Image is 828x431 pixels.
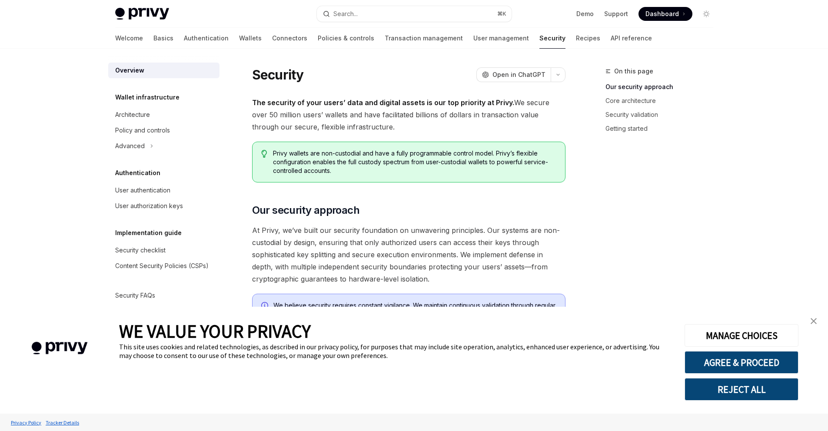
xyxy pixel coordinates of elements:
[252,67,304,83] h1: Security
[115,92,180,103] h5: Wallet infrastructure
[611,28,652,49] a: API reference
[476,67,551,82] button: Open in ChatGPT
[108,123,219,138] a: Policy and controls
[318,28,374,49] a: Policies & controls
[273,149,556,175] span: Privy wallets are non-custodial and have a fully programmable control model. Privy’s flexible con...
[605,108,720,122] a: Security validation
[115,141,145,151] div: Advanced
[119,342,672,360] div: This site uses cookies and related technologies, as described in our privacy policy, for purposes...
[685,324,798,347] button: MANAGE CHOICES
[115,125,170,136] div: Policy and controls
[115,228,182,238] h5: Implementation guide
[115,109,150,120] div: Architecture
[492,70,545,79] span: Open in ChatGPT
[9,415,43,430] a: Privacy Policy
[333,9,358,19] div: Search...
[385,28,463,49] a: Transaction management
[605,94,720,108] a: Core architecture
[115,261,209,271] div: Content Security Policies (CSPs)
[119,320,311,342] span: WE VALUE YOUR PRIVACY
[252,98,514,107] strong: The security of your users’ data and digital assets is our top priority at Privy.
[576,28,600,49] a: Recipes
[108,258,219,274] a: Content Security Policies (CSPs)
[43,415,81,430] a: Tracker Details
[108,182,219,198] a: User authentication
[699,7,713,21] button: Toggle dark mode
[184,28,229,49] a: Authentication
[317,6,512,22] button: Search...⌘K
[252,224,565,285] span: At Privy, we’ve built our security foundation on unwavering principles. Our systems are non-custo...
[115,201,183,211] div: User authorization keys
[115,65,144,76] div: Overview
[153,28,173,49] a: Basics
[805,312,822,330] a: close banner
[252,96,565,133] span: We secure over 50 million users’ wallets and have facilitated billions of dollars in transaction ...
[115,8,169,20] img: light logo
[115,28,143,49] a: Welcome
[13,329,106,367] img: company logo
[115,245,166,255] div: Security checklist
[115,168,160,178] h5: Authentication
[108,198,219,214] a: User authorization keys
[273,301,556,327] span: We believe security requires constant vigilance. We maintain continuous validation through regula...
[605,122,720,136] a: Getting started
[473,28,529,49] a: User management
[252,203,359,217] span: Our security approach
[685,351,798,374] button: AGREE & PROCEED
[261,302,270,311] svg: Info
[108,107,219,123] a: Architecture
[108,242,219,258] a: Security checklist
[811,318,817,324] img: close banner
[638,7,692,21] a: Dashboard
[115,185,170,196] div: User authentication
[108,63,219,78] a: Overview
[576,10,594,18] a: Demo
[685,378,798,401] button: REJECT ALL
[497,10,506,17] span: ⌘ K
[115,290,155,301] div: Security FAQs
[272,28,307,49] a: Connectors
[239,28,262,49] a: Wallets
[614,66,653,76] span: On this page
[539,28,565,49] a: Security
[108,288,219,303] a: Security FAQs
[605,80,720,94] a: Our security approach
[645,10,679,18] span: Dashboard
[604,10,628,18] a: Support
[261,150,267,158] svg: Tip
